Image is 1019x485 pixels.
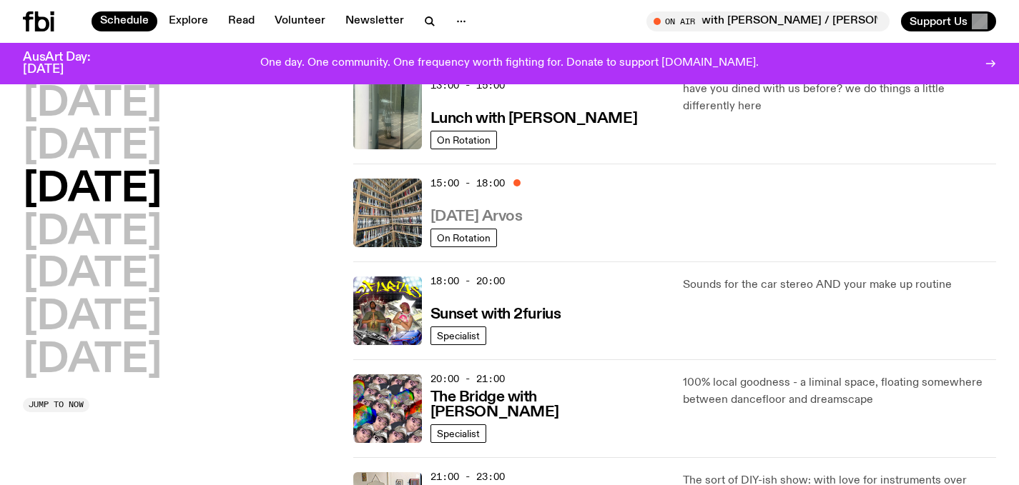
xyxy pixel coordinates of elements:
[23,51,114,76] h3: AusArt Day: [DATE]
[353,179,422,247] img: A corner shot of the fbi music library
[430,131,497,149] a: On Rotation
[430,176,505,190] span: 15:00 - 18:00
[23,255,162,295] button: [DATE]
[92,11,157,31] a: Schedule
[430,109,637,126] a: Lunch with [PERSON_NAME]
[437,134,491,145] span: On Rotation
[901,11,996,31] button: Support Us
[23,341,162,381] button: [DATE]
[430,206,523,224] a: [DATE] Arvos
[437,428,480,439] span: Specialist
[910,15,968,28] span: Support Us
[430,79,505,92] span: 13:00 - 15:00
[23,84,162,124] button: [DATE]
[430,274,505,288] span: 18:00 - 20:00
[23,127,162,167] button: [DATE]
[430,470,505,484] span: 21:00 - 23:00
[683,276,996,294] p: Sounds for the car stereo AND your make up routine
[430,111,637,126] h3: Lunch with [PERSON_NAME]
[430,304,561,322] a: Sunset with 2furius
[430,229,497,247] a: On Rotation
[430,209,523,224] h3: [DATE] Arvos
[23,298,162,338] button: [DATE]
[430,387,666,420] a: The Bridge with [PERSON_NAME]
[683,374,996,409] p: 100% local goodness - a liminal space, floating somewhere between dancefloor and dreamscape
[437,330,480,341] span: Specialist
[337,11,413,31] a: Newsletter
[646,11,890,31] button: On Air[DATE] Arvos with [PERSON_NAME] / [PERSON_NAME] interview with [PERSON_NAME]
[220,11,263,31] a: Read
[430,390,666,420] h3: The Bridge with [PERSON_NAME]
[430,424,486,443] a: Specialist
[260,57,759,70] p: One day. One community. One frequency worth fighting for. Donate to support [DOMAIN_NAME].
[683,81,996,115] p: have you dined with us before? we do things a little differently here
[23,398,89,412] button: Jump to now
[437,232,491,243] span: On Rotation
[29,401,84,409] span: Jump to now
[430,372,505,386] span: 20:00 - 21:00
[353,276,422,345] img: In the style of cheesy 2000s hip hop mixtapes - Mateo on the left has his hands clapsed in prayer...
[430,307,561,322] h3: Sunset with 2furius
[160,11,217,31] a: Explore
[23,170,162,210] button: [DATE]
[430,326,486,345] a: Specialist
[266,11,334,31] a: Volunteer
[23,213,162,253] button: [DATE]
